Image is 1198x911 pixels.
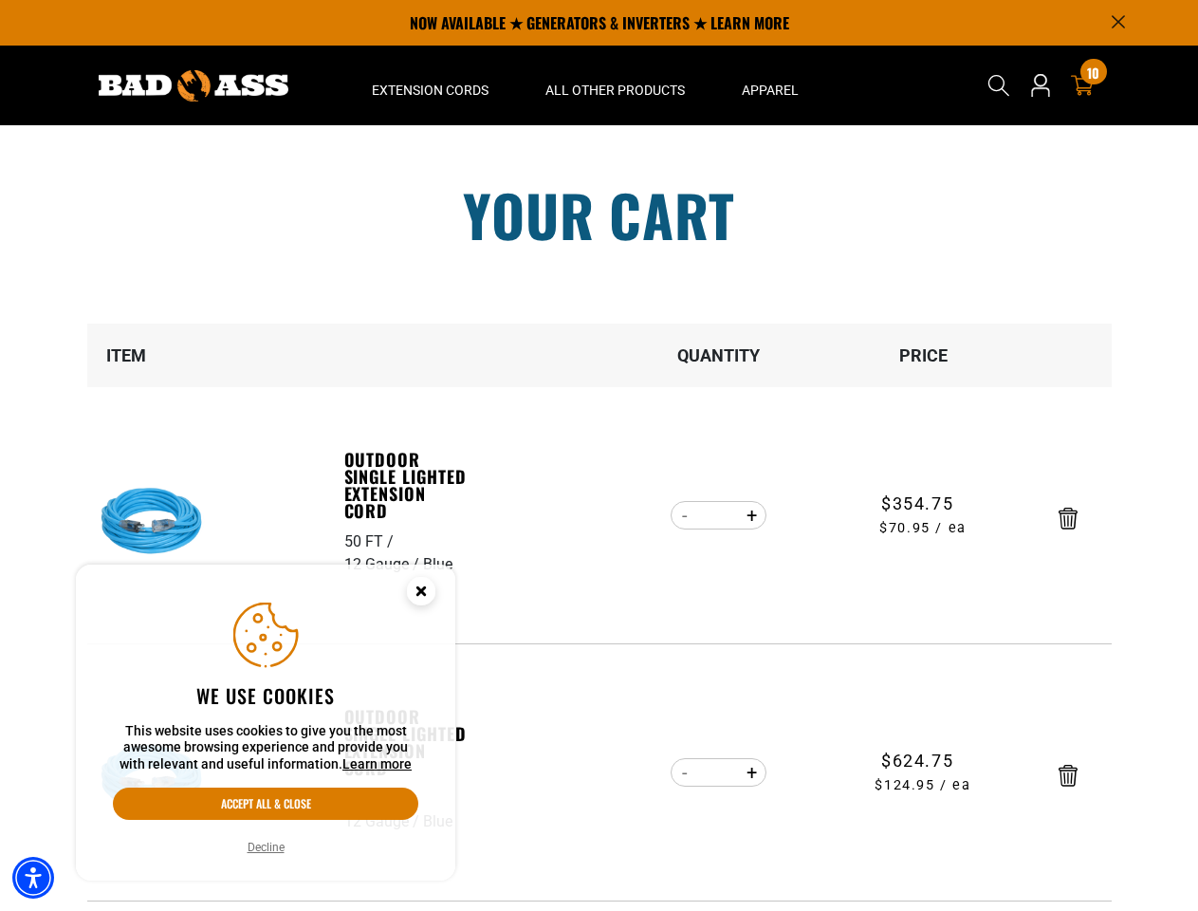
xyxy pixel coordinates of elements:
button: Close this option [387,565,455,623]
h1: Your cart [73,186,1126,243]
div: 12 Gauge [344,553,423,576]
button: Decline [242,838,290,857]
summary: Apparel [713,46,827,125]
div: 50 FT [344,530,397,553]
a: Outdoor Single Lighted Extension Cord [344,451,475,519]
input: Quantity for Outdoor Single Lighted Extension Cord [700,499,737,531]
span: All Other Products [545,82,685,99]
a: This website uses cookies to give you the most awesome browsing experience and provide you with r... [342,756,412,772]
aside: Cookie Consent [76,565,455,882]
th: Price [820,324,1025,387]
div: Accessibility Menu [12,857,54,899]
span: Apparel [742,82,799,99]
span: $354.75 [881,491,953,516]
div: Blue [423,553,452,576]
button: Accept all & close [113,788,418,820]
a: Remove Outdoor Single Lighted Extension Cord - 100 FT / 12 Gauge / Blue [1059,769,1078,782]
span: $70.95 / ea [821,518,1024,539]
span: $124.95 / ea [821,775,1024,796]
th: Item [87,324,343,387]
input: Quantity for Outdoor Single Lighted Extension Cord [700,756,737,789]
span: Extension Cords [372,82,488,99]
summary: Search [984,70,1014,101]
img: Bad Ass Extension Cords [99,70,288,102]
p: This website uses cookies to give you the most awesome browsing experience and provide you with r... [113,723,418,773]
h2: We use cookies [113,683,418,708]
img: Blue [95,463,214,583]
th: Quantity [616,324,820,387]
span: 10 [1087,65,1099,80]
a: Remove Outdoor Single Lighted Extension Cord - 50 FT / 12 Gauge / Blue [1059,511,1078,525]
summary: Extension Cords [343,46,517,125]
a: Open this option [1025,46,1056,125]
summary: All Other Products [517,46,713,125]
span: $624.75 [881,748,953,773]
